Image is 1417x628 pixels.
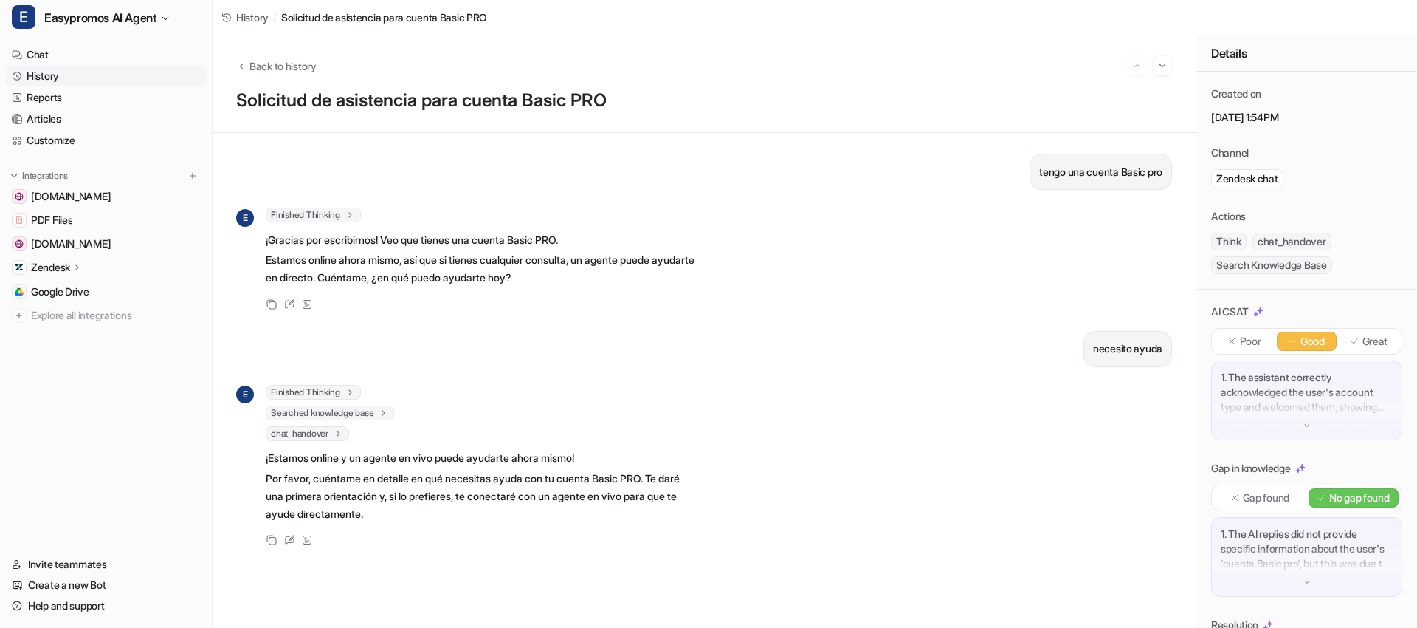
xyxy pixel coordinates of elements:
[1196,35,1417,72] div: Details
[266,208,361,222] span: Finished Thinking
[6,168,72,183] button: Integrations
[6,109,206,129] a: Articles
[1128,56,1147,75] button: Go to previous session
[1240,334,1261,349] p: Poor
[273,10,277,25] span: /
[1302,420,1312,431] img: down-arrow
[6,210,206,231] a: PDF FilesPDF Files
[1153,56,1172,75] button: Go to next session
[1300,334,1325,349] p: Good
[187,171,198,181] img: menu_add.svg
[1211,233,1247,250] span: Think
[6,575,206,595] a: Create a new Bot
[9,171,19,181] img: expand menu
[236,90,1172,112] h1: Solicitud de asistencia para cuenta Basic PRO
[22,170,68,182] p: Integrations
[1132,59,1142,72] img: Previous session
[15,216,24,225] img: PDF Files
[266,385,361,400] span: Finished Thinking
[1211,461,1291,476] p: Gap in knowledge
[236,10,269,25] span: History
[15,239,24,248] img: www.easypromosapp.com
[281,10,487,25] span: Solicitud de asistencia para cuenta Basic PRO
[31,236,111,251] span: [DOMAIN_NAME]
[221,10,269,25] a: History
[266,426,349,441] span: chat_handover
[15,263,24,272] img: Zendesk
[31,304,200,327] span: Explore all integrations
[6,305,206,326] a: Explore all integrations
[1216,171,1278,186] p: Zendesk chat
[1252,233,1331,250] span: chat_handover
[6,66,206,86] a: History
[1211,304,1249,319] p: AI CSAT
[1221,527,1393,571] p: 1. The AI replies did not provide specific information about the user's 'cuenta Basic pro', but t...
[6,44,206,65] a: Chat
[6,554,206,575] a: Invite teammates
[1093,340,1162,358] p: necesito ayuda
[1243,491,1289,505] p: Gap found
[1211,110,1402,125] p: [DATE] 1:54PM
[31,213,72,228] span: PDF Files
[1329,491,1390,505] p: No gap found
[15,192,24,201] img: easypromos-apiref.redoc.ly
[236,209,254,227] span: E
[31,284,89,299] span: Google Drive
[266,449,697,467] p: ¡Estamos online y un agente en vivo puede ayudarte ahora mismo!
[1211,209,1246,224] p: Actions
[15,287,24,296] img: Google Drive
[1211,146,1249,160] p: Channel
[266,251,697,287] p: Estamos online ahora mismo, así que si tienes cualquier consulta, un agente puede ayudarte en dir...
[1039,163,1162,181] p: tengo una cuenta Basic pro
[12,5,35,29] span: E
[236,386,254,403] span: E
[6,186,206,207] a: easypromos-apiref.redoc.ly[DOMAIN_NAME]
[1211,256,1332,274] span: Search Knowledge Base
[44,7,156,28] span: Easypromos AI Agent
[6,281,206,302] a: Google DriveGoogle Drive
[12,308,27,323] img: explore all integrations
[31,189,111,204] span: [DOMAIN_NAME]
[266,470,697,523] p: Por favor, cuéntame en detalle en qué necesitas ayuda con tu cuenta Basic PRO. Te daré una primer...
[1221,370,1393,414] p: 1. The assistant correctly acknowledged the user's account type and welcomed them, showing awaren...
[31,260,70,275] p: Zendesk
[6,87,206,108] a: Reports
[236,58,317,74] button: Back to history
[249,58,317,74] span: Back to history
[6,233,206,254] a: www.easypromosapp.com[DOMAIN_NAME]
[1302,577,1312,587] img: down-arrow
[266,406,394,420] span: Searched knowledge base
[1157,59,1168,72] img: Next session
[6,130,206,151] a: Customize
[6,595,206,616] a: Help and support
[1362,334,1388,349] p: Great
[1211,86,1261,101] p: Created on
[266,231,697,249] p: ¡Gracias por escribirnos! Veo que tienes una cuenta Basic PRO.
